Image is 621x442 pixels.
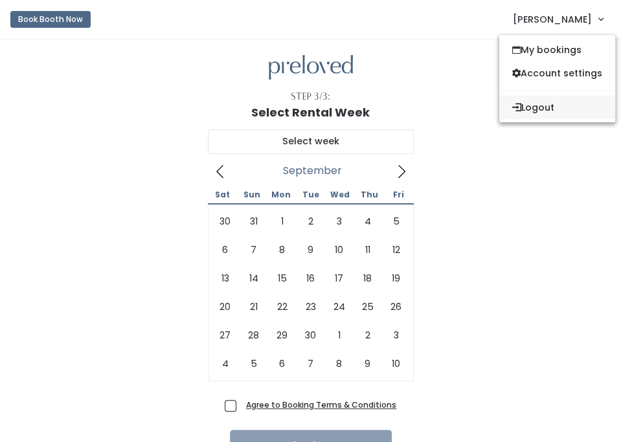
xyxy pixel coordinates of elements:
img: preloved logo [269,55,353,80]
span: September 21, 2025 [240,293,268,321]
span: September 2, 2025 [297,207,325,236]
span: October 7, 2025 [297,349,325,378]
span: Wed [325,191,354,199]
span: Sun [237,191,266,199]
span: September 11, 2025 [354,236,382,264]
span: September 30, 2025 [297,321,325,349]
span: Sat [208,191,237,199]
span: October 9, 2025 [354,349,382,378]
span: September 1, 2025 [268,207,297,236]
span: September 23, 2025 [297,293,325,321]
span: Mon [266,191,295,199]
span: September 22, 2025 [268,293,297,321]
span: September 6, 2025 [211,236,240,264]
div: Step 3/3: [291,90,330,104]
span: September 12, 2025 [382,236,411,264]
input: Select week [208,129,414,154]
span: September 5, 2025 [382,207,411,236]
span: October 5, 2025 [240,349,268,378]
span: September 3, 2025 [325,207,354,236]
span: September 13, 2025 [211,264,240,293]
span: September 10, 2025 [325,236,354,264]
span: September 20, 2025 [211,293,240,321]
span: September 8, 2025 [268,236,297,264]
span: September 15, 2025 [268,264,297,293]
span: September 19, 2025 [382,264,411,293]
span: September [283,168,342,173]
span: September 24, 2025 [325,293,354,321]
span: October 2, 2025 [354,321,382,349]
a: [PERSON_NAME] [500,5,616,33]
span: September 7, 2025 [240,236,268,264]
h1: Select Rental Week [251,106,370,119]
span: August 31, 2025 [240,207,268,236]
span: September 9, 2025 [297,236,325,264]
span: October 6, 2025 [268,349,297,378]
span: September 26, 2025 [382,293,411,321]
span: Thu [355,191,384,199]
span: Tue [296,191,325,199]
button: Book Booth Now [10,11,91,28]
span: September 27, 2025 [211,321,240,349]
span: October 1, 2025 [325,321,354,349]
span: September 28, 2025 [240,321,268,349]
span: October 10, 2025 [382,349,411,378]
span: September 29, 2025 [268,321,297,349]
span: September 14, 2025 [240,264,268,293]
span: Fri [384,191,413,199]
a: My bookings [499,38,615,61]
button: Logout [499,96,615,119]
span: [PERSON_NAME] [513,12,592,27]
span: September 16, 2025 [297,264,325,293]
span: October 8, 2025 [325,349,354,378]
span: October 4, 2025 [211,349,240,378]
span: August 30, 2025 [211,207,240,236]
span: September 18, 2025 [354,264,382,293]
a: Book Booth Now [10,5,91,34]
span: September 17, 2025 [325,264,354,293]
a: Account settings [499,61,615,85]
span: September 4, 2025 [354,207,382,236]
a: Agree to Booking Terms & Conditions [246,399,396,410]
span: September 25, 2025 [354,293,382,321]
span: October 3, 2025 [382,321,411,349]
